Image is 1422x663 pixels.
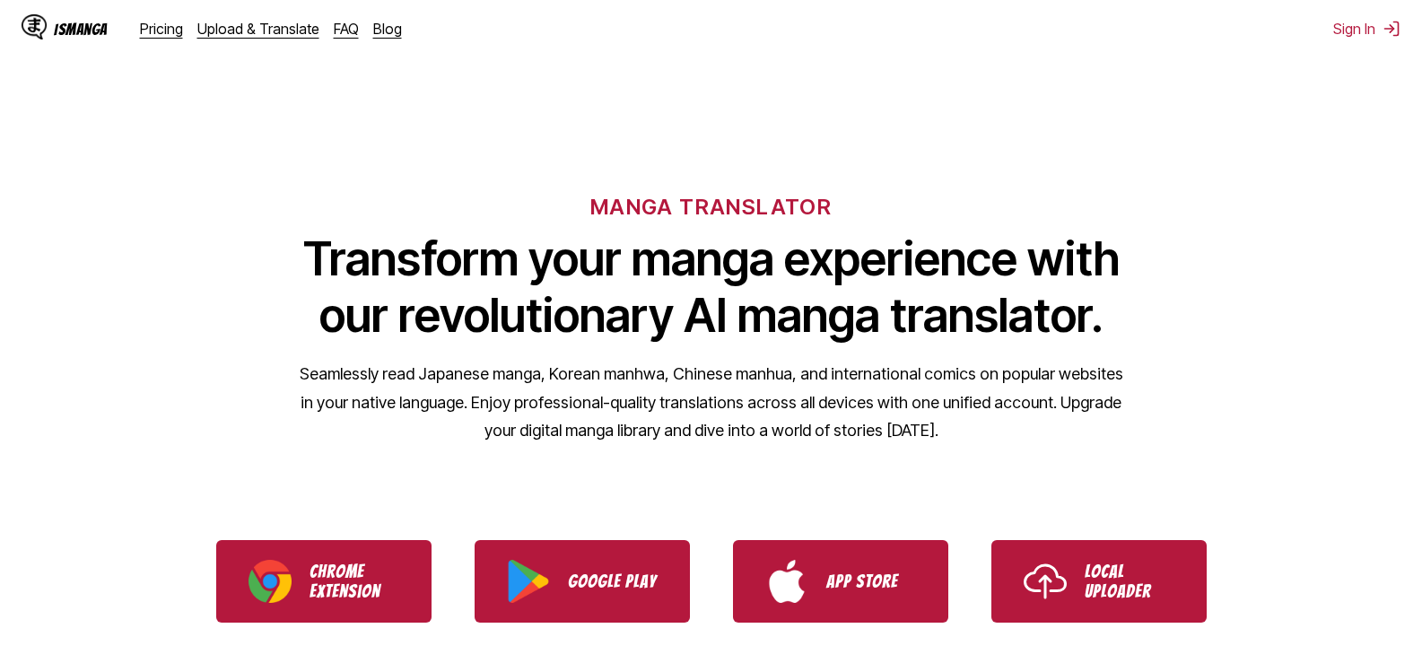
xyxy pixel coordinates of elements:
[334,20,359,38] a: FAQ
[475,540,690,623] a: Download IsManga from Google Play
[22,14,140,43] a: IsManga LogoIsManga
[765,560,808,603] img: App Store logo
[22,14,47,39] img: IsManga Logo
[54,21,108,38] div: IsManga
[733,540,948,623] a: Download IsManga from App Store
[249,560,292,603] img: Chrome logo
[299,360,1124,445] p: Seamlessly read Japanese manga, Korean manhwa, Chinese manhua, and international comics on popula...
[1085,562,1174,601] p: Local Uploader
[299,231,1124,344] h1: Transform your manga experience with our revolutionary AI manga translator.
[826,571,916,591] p: App Store
[216,540,432,623] a: Download IsManga Chrome Extension
[1383,20,1400,38] img: Sign out
[1333,20,1400,38] button: Sign In
[140,20,183,38] a: Pricing
[310,562,399,601] p: Chrome Extension
[197,20,319,38] a: Upload & Translate
[590,194,832,220] h6: MANGA TRANSLATOR
[507,560,550,603] img: Google Play logo
[991,540,1207,623] a: Use IsManga Local Uploader
[373,20,402,38] a: Blog
[1024,560,1067,603] img: Upload icon
[568,571,658,591] p: Google Play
